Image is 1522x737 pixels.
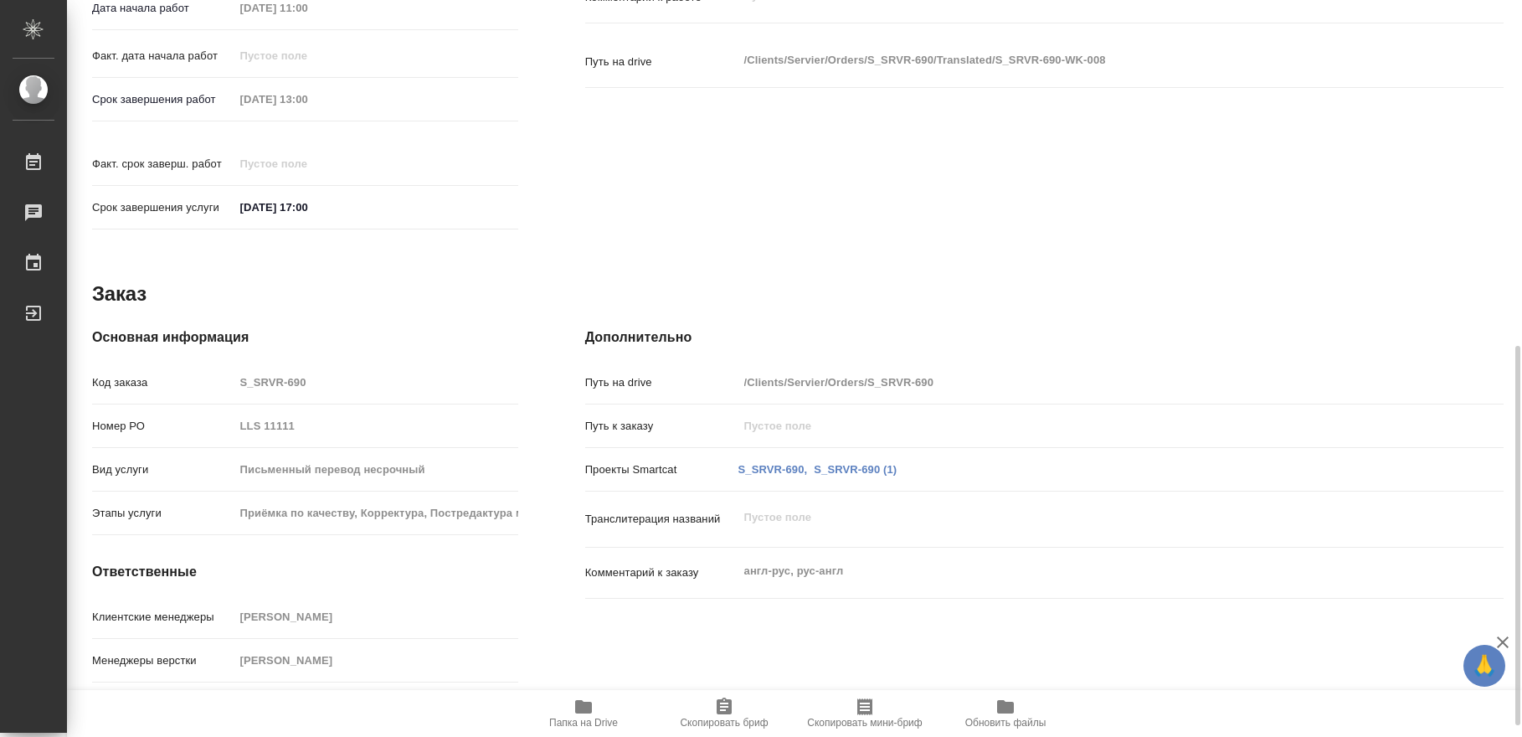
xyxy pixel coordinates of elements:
input: Пустое поле [234,457,518,482]
p: Номер РО [92,418,234,435]
p: Комментарий к заказу [585,564,738,581]
input: Пустое поле [234,370,518,394]
p: Клиентские менеджеры [92,609,234,626]
button: Обновить файлы [935,690,1076,737]
a: S_SRVR-690 (1) [814,463,897,476]
button: 🙏 [1463,645,1505,687]
span: 🙏 [1470,648,1499,683]
textarea: /Clients/Servier/Orders/S_SRVR-690/Translated/S_SRVR-690-WK-008 [738,46,1427,75]
textarea: англ-рус, рус-англ [738,557,1427,585]
input: Пустое поле [234,648,518,673]
input: Пустое поле [234,44,381,68]
p: Путь к заказу [585,418,738,435]
p: Срок завершения услуги [92,199,234,216]
input: Пустое поле [234,87,381,111]
span: Обновить файлы [965,717,1046,729]
input: Пустое поле [234,501,518,525]
h4: Основная информация [92,327,518,348]
p: Этапы услуги [92,505,234,522]
button: Скопировать бриф [654,690,794,737]
p: Вид услуги [92,461,234,478]
h4: Дополнительно [585,327,1504,348]
p: Факт. срок заверш. работ [92,156,234,173]
p: Путь на drive [585,374,738,391]
h4: Ответственные [92,562,518,582]
span: Скопировать мини-бриф [807,717,922,729]
button: Скопировать мини-бриф [794,690,935,737]
input: Пустое поле [738,370,1427,394]
p: Проекты Smartcat [585,461,738,478]
input: Пустое поле [234,414,518,438]
button: Папка на Drive [513,690,654,737]
p: Срок завершения работ [92,91,234,108]
a: S_SRVR-690, [738,463,808,476]
span: Папка на Drive [549,717,618,729]
p: Менеджеры верстки [92,652,234,669]
p: Факт. дата начала работ [92,48,234,64]
input: Пустое поле [234,152,381,176]
input: Пустое поле [234,605,518,629]
p: Путь на drive [585,54,738,70]
h2: Заказ [92,281,147,307]
span: Скопировать бриф [680,717,768,729]
input: ✎ Введи что-нибудь [234,195,381,219]
p: Транслитерация названий [585,511,738,528]
p: Код заказа [92,374,234,391]
input: Пустое поле [738,414,1427,438]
